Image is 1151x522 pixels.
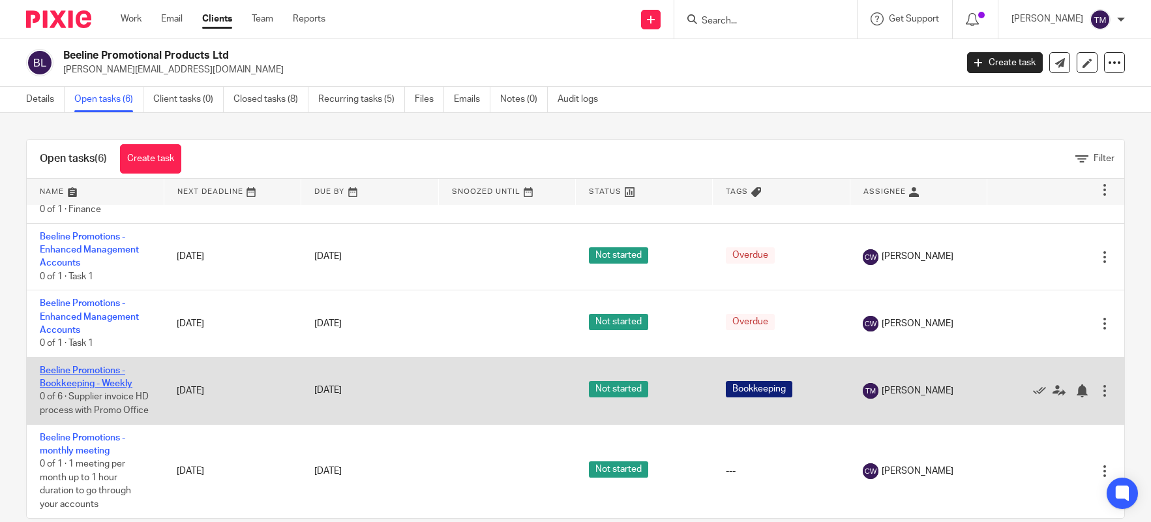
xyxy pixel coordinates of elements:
[95,153,107,164] span: (6)
[863,463,878,479] img: svg%3E
[63,63,948,76] p: [PERSON_NAME][EMAIL_ADDRESS][DOMAIN_NAME]
[726,188,748,195] span: Tags
[40,339,93,348] span: 0 of 1 · Task 1
[589,188,621,195] span: Status
[967,52,1043,73] a: Create task
[700,16,818,27] input: Search
[40,393,149,416] span: 0 of 6 · Supplier invoice HD process with Promo Office
[252,12,273,25] a: Team
[726,381,792,397] span: Bookkeeping
[153,87,224,112] a: Client tasks (0)
[121,12,142,25] a: Work
[164,424,301,517] td: [DATE]
[882,317,953,330] span: [PERSON_NAME]
[164,357,301,424] td: [DATE]
[314,386,342,395] span: [DATE]
[589,247,648,264] span: Not started
[589,381,648,397] span: Not started
[726,247,775,264] span: Overdue
[40,433,125,455] a: Beeline Promotions - monthly meeting
[120,144,181,174] a: Create task
[882,465,953,478] span: [PERSON_NAME]
[74,87,143,112] a: Open tasks (6)
[40,299,139,335] a: Beeline Promotions - Enhanced Management Accounts
[1033,384,1053,397] a: Mark as done
[589,461,648,478] span: Not started
[40,205,101,214] span: 0 of 1 · Finance
[318,87,405,112] a: Recurring tasks (5)
[500,87,548,112] a: Notes (0)
[164,290,301,358] td: [DATE]
[202,12,232,25] a: Clients
[589,314,648,330] span: Not started
[233,87,308,112] a: Closed tasks (8)
[1011,12,1083,25] p: [PERSON_NAME]
[863,316,878,331] img: svg%3E
[415,87,444,112] a: Files
[314,319,342,328] span: [DATE]
[863,249,878,265] img: svg%3E
[882,250,953,263] span: [PERSON_NAME]
[40,232,139,268] a: Beeline Promotions - Enhanced Management Accounts
[889,14,939,23] span: Get Support
[63,49,771,63] h2: Beeline Promotional Products Ltd
[293,12,325,25] a: Reports
[454,87,490,112] a: Emails
[40,272,93,281] span: 0 of 1 · Task 1
[164,223,301,290] td: [DATE]
[314,467,342,476] span: [DATE]
[40,460,131,510] span: 0 of 1 · 1 meeting per month up to 1 hour duration to go through your accounts
[26,10,91,28] img: Pixie
[1094,154,1114,163] span: Filter
[314,252,342,261] span: [DATE]
[1090,9,1111,30] img: svg%3E
[452,188,520,195] span: Snoozed Until
[558,87,608,112] a: Audit logs
[863,383,878,399] img: svg%3E
[40,152,107,166] h1: Open tasks
[882,384,953,397] span: [PERSON_NAME]
[726,314,775,330] span: Overdue
[26,49,53,76] img: svg%3E
[726,465,837,478] div: ---
[26,87,65,112] a: Details
[161,12,183,25] a: Email
[40,366,132,388] a: Beeline Promotions - Bookkeeping - Weekly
